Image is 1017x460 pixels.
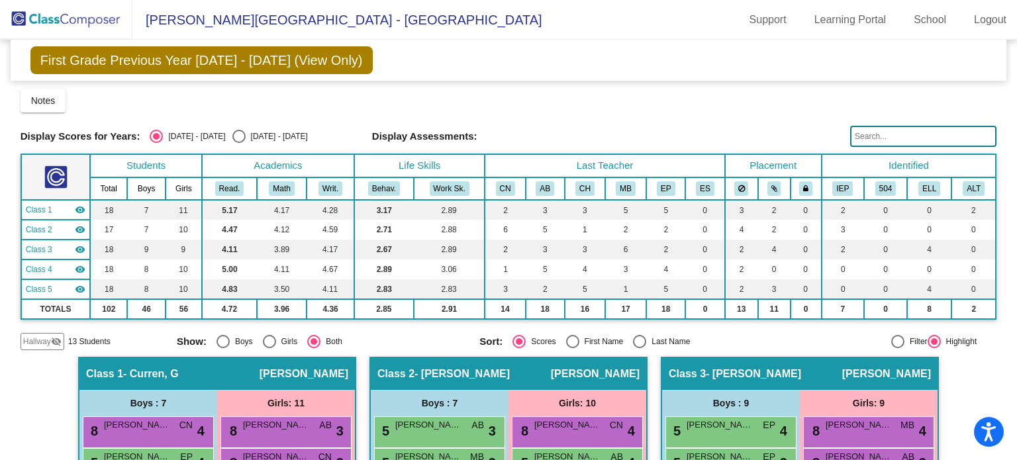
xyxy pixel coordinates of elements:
[963,181,985,196] button: ALT
[918,181,940,196] button: ELL
[725,177,758,200] th: Keep away students
[75,264,85,275] mat-icon: visibility
[354,279,414,299] td: 2.83
[21,279,91,299] td: Erin Gaul - Gaul
[21,299,91,319] td: TOTALS
[657,181,675,196] button: EP
[395,418,461,432] span: [PERSON_NAME]
[804,9,897,30] a: Learning Portal
[763,418,775,432] span: EP
[202,259,257,279] td: 5.00
[565,240,605,259] td: 3
[687,418,753,432] span: [PERSON_NAME]
[123,367,179,381] span: - Curren, G
[202,200,257,220] td: 5.17
[202,279,257,299] td: 4.83
[163,130,225,142] div: [DATE] - [DATE]
[791,220,822,240] td: 0
[822,299,864,319] td: 7
[354,200,414,220] td: 3.17
[21,259,91,279] td: Emily Sonderman - Sonderman
[257,299,307,319] td: 3.96
[307,220,354,240] td: 4.59
[90,154,201,177] th: Students
[904,336,928,347] div: Filter
[51,336,62,347] mat-icon: visibility_off
[758,200,791,220] td: 2
[496,181,515,196] button: CN
[257,259,307,279] td: 4.11
[565,220,605,240] td: 1
[875,181,896,196] button: 504
[758,177,791,200] th: Keep with students
[706,367,801,381] span: - [PERSON_NAME]
[166,177,202,200] th: Girls
[864,240,907,259] td: 0
[646,299,685,319] td: 18
[518,424,528,438] span: 8
[104,418,170,432] span: [PERSON_NAME]
[951,240,996,259] td: 0
[257,279,307,299] td: 3.50
[177,336,207,347] span: Show:
[90,299,127,319] td: 102
[963,9,1017,30] a: Logout
[646,240,685,259] td: 2
[951,259,996,279] td: 0
[605,279,646,299] td: 1
[127,177,166,200] th: Boys
[907,240,951,259] td: 4
[605,220,646,240] td: 2
[822,220,864,240] td: 3
[669,367,706,381] span: Class 3
[526,177,565,200] th: Angela Breyfogle
[21,89,66,113] button: Notes
[21,200,91,220] td: Grace Curren - Curren, G
[354,220,414,240] td: 2.71
[951,299,996,319] td: 2
[217,390,355,416] div: Girls: 11
[307,259,354,279] td: 4.67
[536,181,554,196] button: AB
[791,177,822,200] th: Keep with teacher
[68,336,111,347] span: 13 Students
[685,220,724,240] td: 0
[725,154,822,177] th: Placement
[127,279,166,299] td: 8
[276,336,298,347] div: Girls
[864,220,907,240] td: 0
[907,299,951,319] td: 8
[320,336,342,347] div: Both
[864,279,907,299] td: 0
[202,154,354,177] th: Academics
[579,336,624,347] div: First Name
[202,299,257,319] td: 4.72
[822,154,996,177] th: Identified
[197,421,205,441] span: 4
[864,259,907,279] td: 0
[485,279,525,299] td: 3
[907,177,951,200] th: English Language Learner
[485,299,525,319] td: 14
[354,240,414,259] td: 2.67
[900,418,914,432] span: MB
[725,279,758,299] td: 2
[307,240,354,259] td: 4.17
[87,424,98,438] span: 8
[30,46,373,74] span: First Grade Previous Year [DATE] - [DATE] (View Only)
[791,279,822,299] td: 0
[414,367,510,381] span: - [PERSON_NAME]
[377,367,414,381] span: Class 2
[951,177,996,200] th: Alternate Assessment
[127,299,166,319] td: 46
[809,424,820,438] span: 8
[414,299,485,319] td: 2.91
[471,418,484,432] span: AB
[526,200,565,220] td: 3
[150,130,307,143] mat-radio-group: Select an option
[26,263,52,275] span: Class 4
[575,181,595,196] button: CH
[526,259,565,279] td: 5
[758,240,791,259] td: 4
[791,240,822,259] td: 0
